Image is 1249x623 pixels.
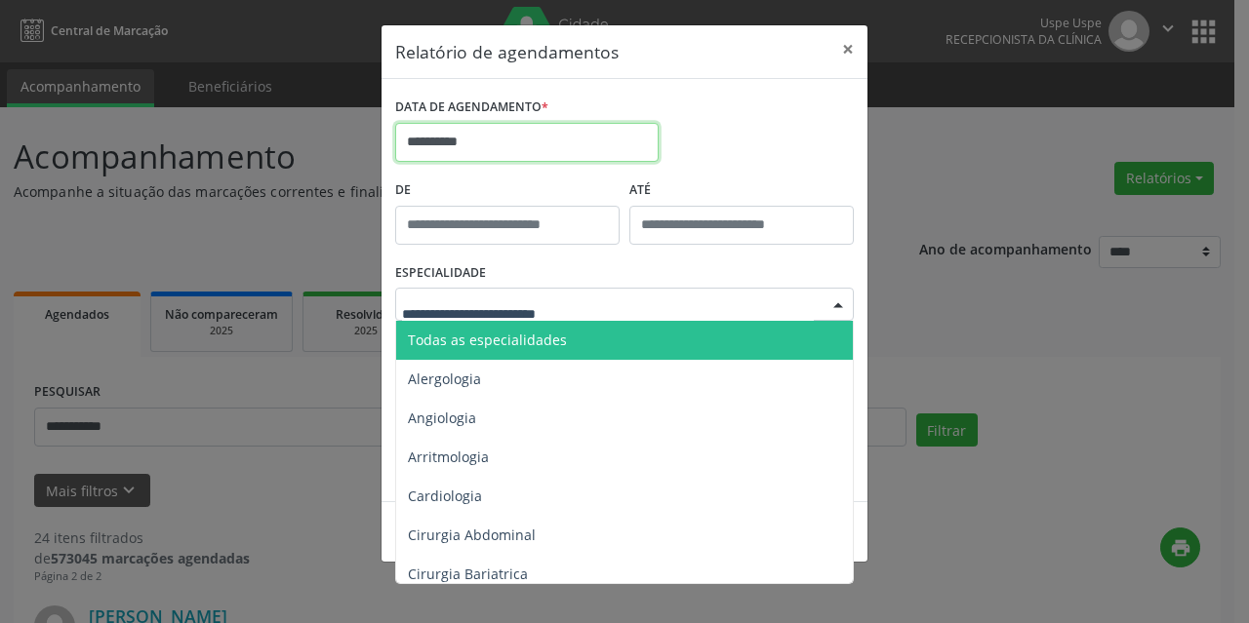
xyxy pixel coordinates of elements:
label: ESPECIALIDADE [395,258,486,289]
label: ATÉ [629,175,854,206]
span: Cirurgia Bariatrica [408,565,528,583]
span: Todas as especialidades [408,331,567,349]
label: De [395,175,620,206]
span: Cirurgia Abdominal [408,526,536,544]
h5: Relatório de agendamentos [395,39,619,64]
label: DATA DE AGENDAMENTO [395,93,548,123]
span: Cardiologia [408,487,482,505]
span: Angiologia [408,409,476,427]
span: Arritmologia [408,448,489,466]
button: Close [828,25,867,73]
span: Alergologia [408,370,481,388]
